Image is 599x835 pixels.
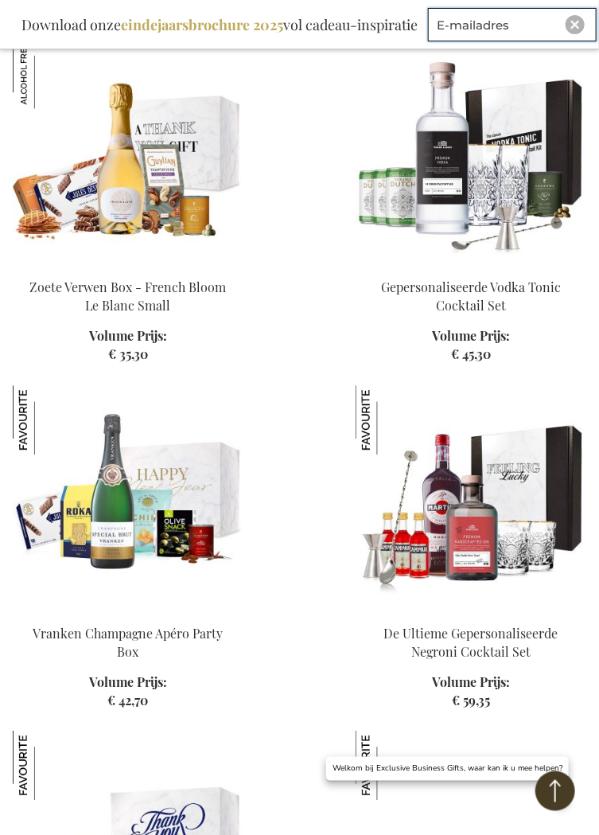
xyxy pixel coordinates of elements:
[89,327,167,345] span: Volume Prijs:
[13,385,82,455] img: Vranken Champagne Apéro Party Box
[356,605,586,620] a: The Ultimate Personalized Negroni Cocktail Set De Ultieme Gepersonaliseerde Negroni Cocktail Set
[14,8,425,41] div: Download onze vol cadeau-inspiratie
[566,15,585,34] div: Close
[13,385,243,608] img: Vranken Champagne Apéro Party Box
[384,625,558,660] a: De Ultieme Gepersonaliseerde Negroni Cocktail Set
[13,605,243,620] a: Vranken Champagne Apéro Party Box Vranken Champagne Apéro Party Box
[33,625,224,660] a: Vranken Champagne Apéro Party Box
[89,673,167,710] a: Volume Prijs: € 42,70
[356,731,425,800] img: Bubalou Ijsemmer Met Duo Gepersonaliseerde Wijn
[432,673,510,692] span: Volume Prijs:
[356,385,586,608] img: The Ultimate Personalized Negroni Cocktail Set
[13,39,243,262] img: Sweet Treats Box - French Bloom Le Blanc Small
[108,692,149,708] span: € 42,70
[428,8,597,41] input: E-mailadres
[13,731,82,800] img: Jules Destrooper XL Office Sharing Box
[452,692,490,708] span: € 59,35
[89,673,167,692] span: Volume Prijs:
[89,327,167,364] a: Volume Prijs: € 35,30
[356,259,586,274] a: The Personalised Vodka Tonic Cocktail Set
[451,345,491,362] span: € 45,30
[356,39,586,262] img: The Personalised Vodka Tonic Cocktail Set
[108,345,148,362] span: € 35,30
[432,327,510,364] a: Volume Prijs: € 45,30
[432,327,510,345] span: Volume Prijs:
[13,39,82,108] img: Zoete Verwen Box - French Bloom Le Blanc Small
[121,15,283,34] b: eindejaarsbrochure 2025
[13,259,243,274] a: Sweet Treats Box - French Bloom Le Blanc Small Zoete Verwen Box - French Bloom Le Blanc Small
[356,385,425,455] img: De Ultieme Gepersonaliseerde Negroni Cocktail Set
[570,20,580,29] img: Close
[30,279,227,314] a: Zoete Verwen Box - French Bloom Le Blanc Small
[381,279,561,314] a: Gepersonaliseerde Vodka Tonic Cocktail Set
[432,673,510,710] a: Volume Prijs: € 59,35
